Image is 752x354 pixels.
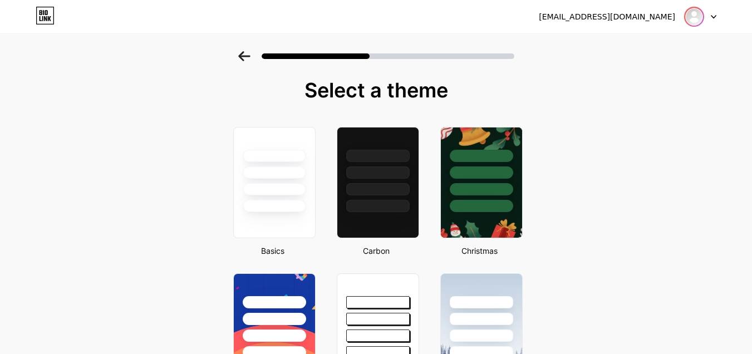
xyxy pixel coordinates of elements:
[539,11,675,23] div: [EMAIL_ADDRESS][DOMAIN_NAME]
[333,245,419,257] div: Carbon
[229,79,524,101] div: Select a theme
[685,8,703,26] img: goexch
[230,245,316,257] div: Basics
[437,245,523,257] div: Christmas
